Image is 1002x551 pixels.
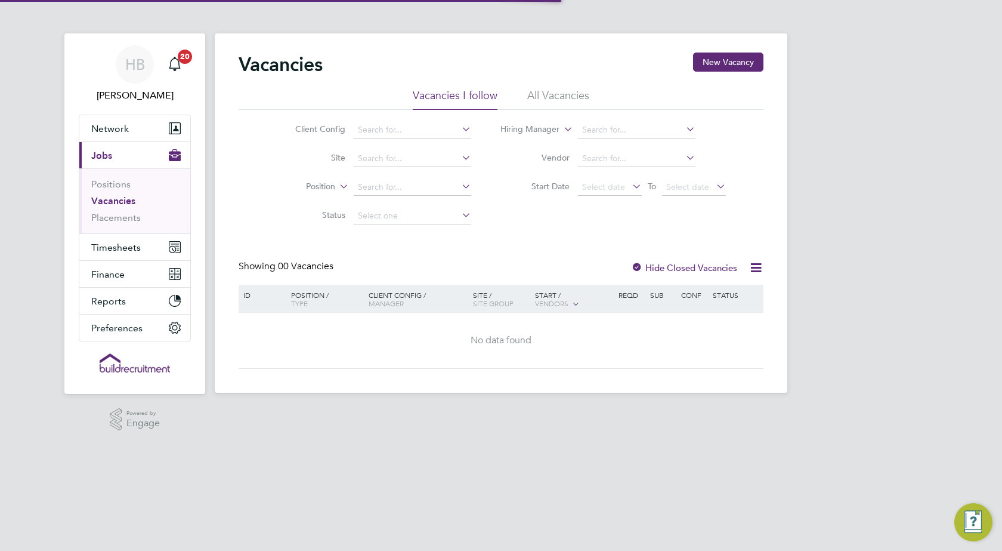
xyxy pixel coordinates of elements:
input: Search for... [578,150,695,167]
div: Site / [470,285,533,313]
div: Status [710,285,762,305]
span: 20 [178,50,192,64]
label: Hide Closed Vacancies [631,262,737,273]
a: Placements [91,212,141,223]
div: Reqd [616,285,647,305]
li: Vacancies I follow [413,88,497,110]
button: Preferences [79,315,190,341]
div: Start / [532,285,616,315]
div: Conf [678,285,709,305]
button: Finance [79,261,190,287]
div: Sub [647,285,678,305]
span: Jobs [91,150,112,161]
label: Hiring Manager [491,124,559,136]
span: Timesheets [91,242,141,253]
span: Reports [91,295,126,307]
span: Manager [369,298,404,308]
span: Finance [91,269,125,280]
a: HB[PERSON_NAME] [79,45,191,103]
input: Select one [354,208,471,224]
span: Select date [666,181,709,192]
button: Reports [79,288,190,314]
div: Client Config / [366,285,470,313]
a: 20 [163,45,187,84]
div: ID [240,285,282,305]
button: New Vacancy [693,53,763,72]
a: Vacancies [91,195,135,207]
span: Engage [126,418,160,429]
button: Engage Resource Center [954,503,992,541]
h2: Vacancies [239,53,323,76]
span: To [644,178,660,194]
input: Search for... [354,122,471,138]
label: Site [277,152,345,163]
div: Position / [282,285,366,313]
button: Network [79,115,190,141]
label: Status [277,210,345,220]
img: buildrec-logo-retina.png [100,353,170,373]
div: No data found [240,334,762,347]
span: Site Group [473,298,514,308]
span: Network [91,123,129,134]
li: All Vacancies [527,88,589,110]
button: Timesheets [79,234,190,260]
span: Vendors [535,298,568,308]
label: Vendor [501,152,570,163]
span: Powered by [126,408,160,418]
a: Go to home page [79,353,191,373]
a: Powered byEngage [110,408,160,431]
nav: Main navigation [64,33,205,394]
span: Select date [582,181,625,192]
span: 00 Vacancies [278,260,333,272]
input: Search for... [578,122,695,138]
button: Jobs [79,142,190,168]
label: Start Date [501,181,570,192]
span: Hayley Barrance [79,88,191,103]
input: Search for... [354,150,471,167]
span: Type [291,298,308,308]
div: Jobs [79,168,190,233]
span: HB [125,57,145,72]
label: Client Config [277,124,345,134]
input: Search for... [354,179,471,196]
div: Showing [239,260,336,273]
span: Preferences [91,322,143,334]
label: Position [267,181,335,193]
a: Positions [91,178,131,190]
